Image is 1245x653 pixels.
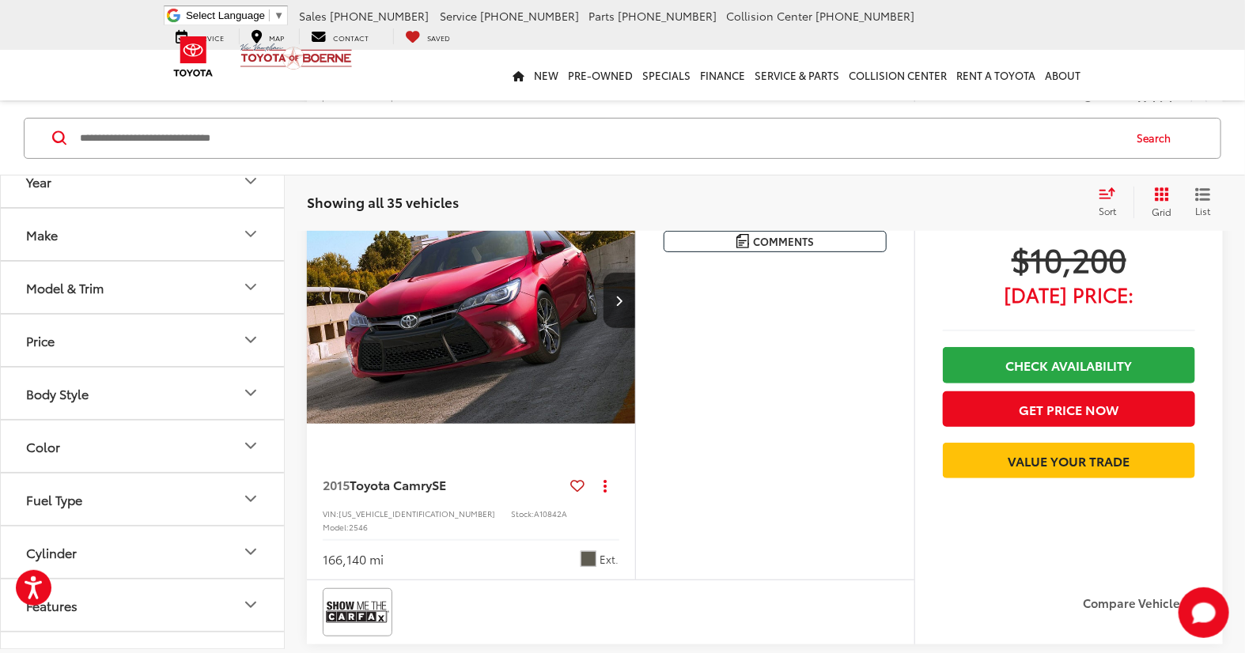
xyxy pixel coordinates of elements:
[1,579,286,631] button: FeaturesFeatures
[186,9,265,21] span: Select Language
[1,368,286,419] button: Body StyleBody Style
[1,421,286,472] button: ColorColor
[753,234,814,249] span: Comments
[1133,186,1183,217] button: Grid View
[269,9,270,21] span: ​
[1179,587,1229,638] button: Toggle Chat Window
[26,439,60,454] div: Color
[815,8,914,24] span: [PHONE_NUMBER]
[26,174,51,189] div: Year
[750,50,844,100] a: Service & Parts: Opens in a new tab
[323,475,350,493] span: 2015
[943,443,1195,478] a: Value Your Trade
[26,333,55,348] div: Price
[600,552,619,567] span: Ext.
[330,8,429,24] span: [PHONE_NUMBER]
[511,508,534,519] span: Stock:
[241,384,260,403] div: Body Style
[1083,596,1207,612] label: Compare Vehicle
[508,50,529,100] a: Home
[1099,203,1116,217] span: Sort
[1040,50,1085,100] a: About
[480,8,579,24] span: [PHONE_NUMBER]
[1,315,286,366] button: PricePrice
[943,347,1195,383] a: Check Availability
[581,551,596,567] span: Predawn Gray Mica
[393,28,462,44] a: My Saved Vehicles
[26,280,104,295] div: Model & Trim
[323,508,339,519] span: VIN:
[1,209,286,260] button: MakeMake
[943,391,1195,427] button: Get Price Now
[241,278,260,297] div: Model & Trim
[164,28,236,44] a: Service
[1091,186,1133,217] button: Select sort value
[427,32,450,43] span: Saved
[164,31,223,82] img: Toyota
[1179,587,1229,638] svg: Start Chat
[239,28,296,44] a: Map
[26,545,77,560] div: Cylinder
[323,550,384,568] div: 166,140 mi
[349,521,368,533] span: 2546
[588,8,615,24] span: Parts
[240,43,353,70] img: Vic Vaughan Toyota of Boerne
[1,527,286,578] button: CylinderCylinder
[604,273,635,328] button: Next image
[241,596,260,615] div: Features
[1183,186,1223,217] button: List View
[1152,204,1171,217] span: Grid
[534,508,567,519] span: A10842A
[952,50,1040,100] a: Rent a Toyota
[1,262,286,313] button: Model & TrimModel & Trim
[1122,118,1194,157] button: Search
[726,8,812,24] span: Collision Center
[307,191,459,210] span: Showing all 35 vehicles
[78,119,1122,157] input: Search by Make, Model, or Keyword
[26,386,89,401] div: Body Style
[1,474,286,525] button: Fuel TypeFuel Type
[241,437,260,456] div: Color
[1,156,286,207] button: YearYear
[350,475,432,493] span: Toyota Camry
[1195,203,1211,217] span: List
[323,476,565,493] a: 2015Toyota CamrySE
[186,9,284,21] a: Select Language​
[339,508,495,519] span: [US_VEHICLE_IDENTIFICATION_NUMBER]
[943,286,1195,302] span: [DATE] Price:
[306,177,637,425] img: 2015 Toyota Camry SE
[299,8,327,24] span: Sales
[604,479,607,492] span: dropdown dots
[664,231,887,252] button: Comments
[26,598,78,613] div: Features
[26,492,82,507] div: Fuel Type
[241,225,260,244] div: Make
[695,50,750,100] a: Finance
[241,490,260,509] div: Fuel Type
[943,239,1195,278] span: $10,200
[299,28,380,44] a: Contact
[736,234,749,247] img: Comments
[432,475,446,493] span: SE
[638,50,695,100] a: Specials
[618,8,717,24] span: [PHONE_NUMBER]
[274,9,284,21] span: ▼
[563,50,638,100] a: Pre-Owned
[323,521,349,533] span: Model:
[241,543,260,562] div: Cylinder
[241,172,260,191] div: Year
[306,177,637,424] div: 2015 Toyota Camry SE 0
[440,8,477,24] span: Service
[241,331,260,350] div: Price
[306,177,637,424] a: 2015 Toyota Camry SE2015 Toyota Camry SE2015 Toyota Camry SE2015 Toyota Camry SE
[26,227,58,242] div: Make
[844,50,952,100] a: Collision Center
[592,471,619,499] button: Actions
[326,591,389,633] img: View CARFAX report
[529,50,563,100] a: New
